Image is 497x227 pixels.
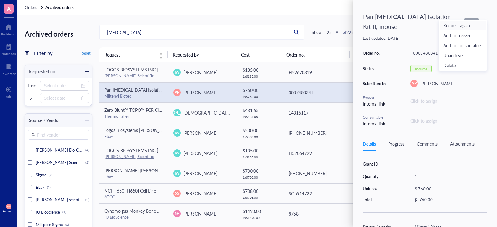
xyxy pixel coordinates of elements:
[104,127,246,133] span: Logos Biosystems [PERSON_NAME]-II Automated Brightfield Cell Counter
[28,95,38,101] div: To
[243,216,278,220] div: 1 x $ 1490.00
[85,148,89,152] div: (4)
[85,198,89,202] div: (2)
[44,82,80,89] input: Select date
[443,42,482,49] span: Add to consumables
[175,171,180,176] span: JW
[283,183,352,203] td: SO5914732
[36,209,60,215] span: IQ BioScience
[25,28,92,40] div: Archived orders
[65,223,69,226] div: (1)
[243,87,278,93] div: $ 760.00
[243,175,278,179] div: 1 x $ 700.00
[183,211,217,217] span: [PERSON_NAME]
[417,140,438,147] div: Comments
[327,29,332,35] b: 25
[363,120,388,127] div: Internal link
[183,170,217,176] span: [PERSON_NAME]
[47,185,51,189] div: (2)
[25,5,44,10] a: Orders
[243,66,278,73] div: $ 135.00
[34,49,52,57] div: Filter by
[289,170,347,177] div: [PHONE_NUMBER]
[104,51,155,58] span: Request
[412,172,487,181] div: 1
[363,197,394,202] div: Total
[104,153,154,159] a: [PERSON_NAME] Scientific
[1,22,16,36] a: Dashboard
[175,90,179,95] span: VP
[243,188,278,194] div: $ 708.00
[236,47,282,62] th: Cost
[243,95,278,98] div: 1 x $ 760.00
[36,197,85,202] span: [PERSON_NAME] scientific
[283,82,352,102] td: 0007480341
[36,184,44,190] span: Ebay
[363,81,388,86] div: Submitted by
[183,110,265,116] span: [DEMOGRAPHIC_DATA][PERSON_NAME]
[104,113,129,119] a: ThermoFisher
[419,197,433,202] div: 760.00
[104,194,115,200] a: ATCC
[104,107,225,113] span: Zero Blunt™ TOPO™ PCR Cloning Kit, without competent cells
[350,47,395,62] th: Status
[3,209,15,213] div: Account
[104,73,154,79] a: [PERSON_NAME] Scientific
[450,140,475,147] div: Attachments
[363,186,394,192] div: Unit cost
[415,67,427,70] div: Received
[2,52,16,56] div: Notebook
[183,89,217,96] span: [PERSON_NAME]
[6,94,12,98] div: Add
[85,161,89,164] div: (2)
[289,210,347,217] div: 8758
[175,70,180,75] span: JW
[104,167,306,174] span: [PERSON_NAME] [PERSON_NAME] Vi-CELL XR Cell Viability Analyzer Lab w/ PRGMD CD Rom Software
[388,140,404,147] div: Progress
[175,191,179,196] span: SS
[283,143,352,163] td: H52064729
[464,18,479,25] div: Archived
[44,95,80,102] input: Select date
[243,135,278,139] div: 1 x $ 500.00
[183,150,217,156] span: [PERSON_NAME]
[25,117,60,124] div: Source / Vendor
[289,190,347,197] div: SO5914732
[289,109,347,116] div: 14316117
[104,93,131,99] a: Miltenyi Biotec
[243,147,278,154] div: $ 135.00
[2,72,16,75] div: Inventory
[312,30,321,35] div: Show
[281,47,350,62] th: Order no.
[7,205,10,208] span: VP
[363,95,388,100] div: Freezer
[36,172,46,178] span: Sigma
[243,127,278,134] div: $ 500.00
[36,147,84,153] span: [PERSON_NAME] Bio-One
[363,100,388,107] div: Internal link
[283,123,352,143] td: 25-13330-77521
[243,208,278,215] div: $ 1490.00
[28,83,38,89] div: From
[162,110,192,116] span: [PERSON_NAME]
[2,62,16,75] a: Inventory
[412,81,417,86] span: VP
[289,89,347,96] div: 0007480341
[289,129,347,136] div: [PHONE_NUMBER]
[360,10,460,33] div: Pan [MEDICAL_DATA] Isolation Kit II, mouse
[243,107,278,114] div: $ 431.65
[2,42,16,56] a: Notebook
[104,188,156,194] span: NCI-H650 [H650] Cell Line
[45,5,75,10] a: Archived orders
[363,140,376,147] div: Details
[175,151,180,156] span: JW
[168,47,236,62] th: Requested by
[283,102,352,123] td: 14316117
[410,49,487,57] div: 0007480341
[363,35,487,41] div: Last updated: [DATE]
[410,98,487,104] div: Click to assign
[25,4,37,10] span: Orders
[289,69,347,76] div: H52670319
[443,22,482,29] span: Request again
[243,155,278,159] div: 1 x $ 135.00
